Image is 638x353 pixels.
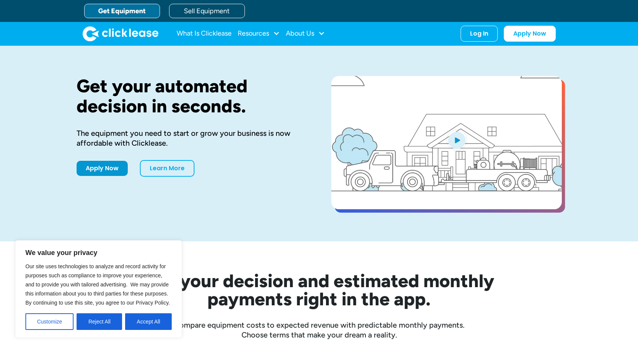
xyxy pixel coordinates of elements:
div: Compare equipment costs to expected revenue with predictable monthly payments. Choose terms that ... [77,320,562,340]
button: Reject All [77,313,122,330]
a: What Is Clicklease [177,26,232,41]
a: Apply Now [77,161,128,176]
h1: Get your automated decision in seconds. [77,76,307,116]
div: Log In [470,30,488,37]
span: Our site uses technologies to analyze and record activity for purposes such as compliance to impr... [25,263,170,306]
div: Resources [238,26,280,41]
img: Clicklease logo [83,26,158,41]
h2: See your decision and estimated monthly payments right in the app. [107,272,531,308]
button: Customize [25,313,74,330]
a: Learn More [140,160,194,177]
img: Blue play button logo on a light blue circular background [447,129,467,151]
a: Apply Now [504,26,556,42]
a: open lightbox [331,76,562,209]
div: The equipment you need to start or grow your business is now affordable with Clicklease. [77,128,307,148]
p: We value your privacy [25,248,172,257]
a: home [83,26,158,41]
div: About Us [286,26,325,41]
div: We value your privacy [15,240,182,338]
button: Accept All [125,313,172,330]
a: Sell Equipment [169,4,245,18]
a: Get Equipment [84,4,160,18]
